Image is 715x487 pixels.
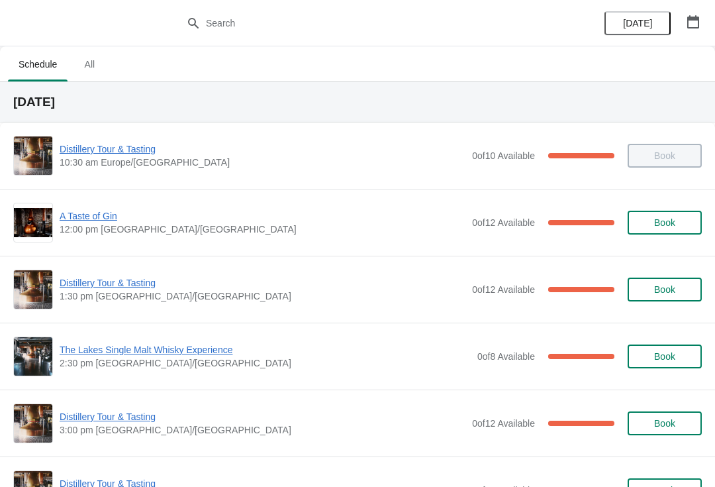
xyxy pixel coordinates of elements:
[628,345,702,368] button: Book
[654,351,675,362] span: Book
[477,351,535,362] span: 0 of 8 Available
[654,217,675,228] span: Book
[14,136,52,175] img: Distillery Tour & Tasting | | 10:30 am Europe/London
[60,156,465,169] span: 10:30 am Europe/[GEOGRAPHIC_DATA]
[14,337,52,376] img: The Lakes Single Malt Whisky Experience | | 2:30 pm Europe/London
[60,142,465,156] span: Distillery Tour & Tasting
[14,208,52,237] img: A Taste of Gin | | 12:00 pm Europe/London
[472,150,535,161] span: 0 of 10 Available
[654,418,675,429] span: Book
[628,411,702,435] button: Book
[604,11,671,35] button: [DATE]
[623,18,652,28] span: [DATE]
[73,52,106,76] span: All
[14,270,52,309] img: Distillery Tour & Tasting | | 1:30 pm Europe/London
[60,343,471,356] span: The Lakes Single Malt Whisky Experience
[654,284,675,295] span: Book
[472,284,535,295] span: 0 of 12 Available
[60,276,465,290] span: Distillery Tour & Tasting
[472,217,535,228] span: 0 of 12 Available
[628,211,702,235] button: Book
[60,423,465,437] span: 3:00 pm [GEOGRAPHIC_DATA]/[GEOGRAPHIC_DATA]
[60,290,465,303] span: 1:30 pm [GEOGRAPHIC_DATA]/[GEOGRAPHIC_DATA]
[60,209,465,223] span: A Taste of Gin
[13,95,702,109] h2: [DATE]
[8,52,68,76] span: Schedule
[628,278,702,301] button: Book
[205,11,536,35] input: Search
[60,223,465,236] span: 12:00 pm [GEOGRAPHIC_DATA]/[GEOGRAPHIC_DATA]
[472,418,535,429] span: 0 of 12 Available
[14,404,52,443] img: Distillery Tour & Tasting | | 3:00 pm Europe/London
[60,410,465,423] span: Distillery Tour & Tasting
[60,356,471,370] span: 2:30 pm [GEOGRAPHIC_DATA]/[GEOGRAPHIC_DATA]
